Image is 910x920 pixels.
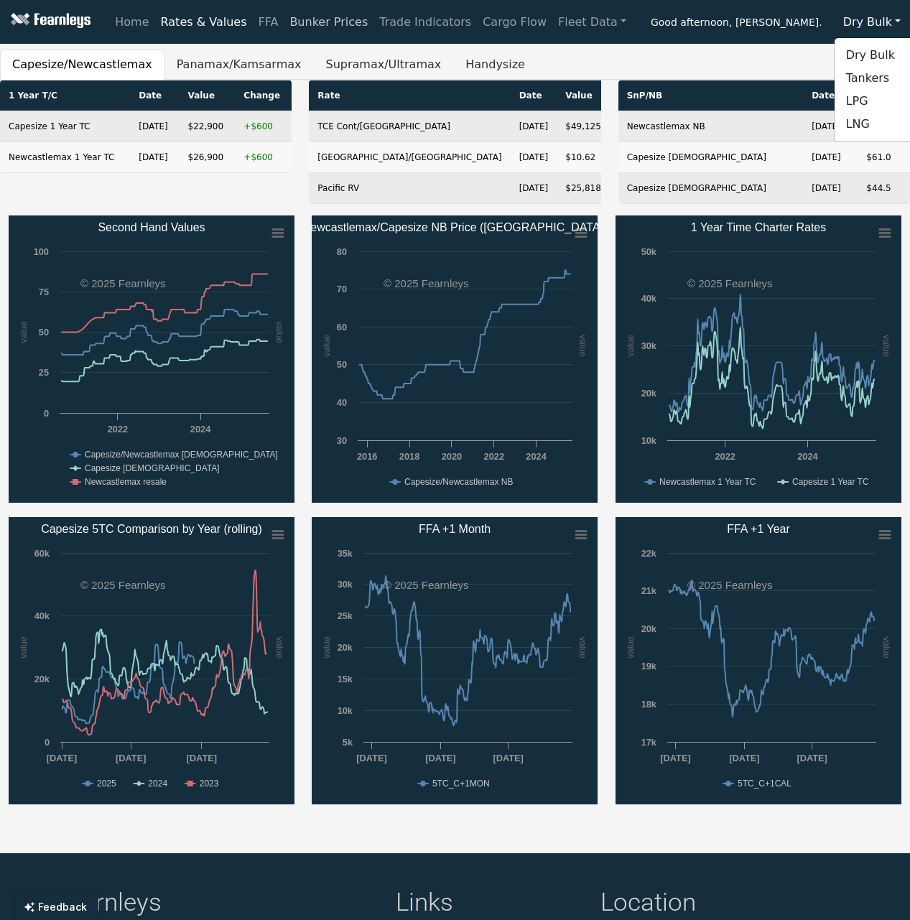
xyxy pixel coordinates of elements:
[357,451,377,462] text: 2016
[235,142,292,173] td: +$600
[313,50,453,80] button: Supramax/Ultramax
[34,610,50,621] text: 40k
[660,753,690,763] text: [DATE]
[384,277,469,289] text: © 2025 Fearnleys
[85,450,278,460] text: Capesize/Newcastlemax [DEMOGRAPHIC_DATA]
[302,221,607,234] text: Newcastlemax/Capesize NB Price ([GEOGRAPHIC_DATA])
[442,451,462,462] text: 2020
[337,284,347,294] text: 70
[557,142,610,173] td: $10.62
[641,340,656,351] text: 30k
[834,9,910,36] button: Dry Bulk
[641,737,656,748] text: 17k
[803,142,858,173] td: [DATE]
[309,173,510,204] td: Pacific RV
[687,277,773,289] text: © 2025 Fearnleys
[284,8,373,37] a: Bunker Prices
[337,359,347,370] text: 50
[338,674,353,684] text: 15k
[618,80,804,111] th: SnP/NB
[641,661,656,672] text: 19k
[858,173,910,204] td: $44.5
[715,451,735,462] text: 2022
[616,517,901,804] svg: FFA +1 Year
[274,321,285,343] text: value
[130,111,179,142] td: [DATE]
[337,397,347,408] text: 40
[618,111,804,142] td: Newcastlemax NB
[309,111,510,142] td: TCE Cont/[GEOGRAPHIC_DATA]
[641,623,656,634] text: 20k
[274,636,285,659] text: value
[235,80,292,111] th: Change
[130,142,179,173] td: [DATE]
[419,523,491,535] text: FFA +1 Month
[511,173,557,204] td: [DATE]
[34,674,50,684] text: 20k
[727,523,790,535] text: FFA +1 Year
[493,753,524,763] text: [DATE]
[557,111,610,142] td: $49,125
[97,779,116,789] text: 2025
[116,753,146,763] text: [DATE]
[803,111,858,142] td: [DATE]
[453,50,537,80] button: Handysize
[384,579,469,591] text: © 2025 Fearnleys
[338,705,353,716] text: 10k
[511,111,557,142] td: [DATE]
[108,424,128,435] text: 2022
[641,585,656,596] text: 21k
[690,221,826,233] text: 1 Year Time Charter Rates
[881,636,892,659] text: value
[803,173,858,204] td: [DATE]
[338,548,353,559] text: 35k
[651,11,822,36] span: Good afternoon, [PERSON_NAME].
[338,642,353,653] text: 20k
[309,142,510,173] td: [GEOGRAPHIC_DATA]/[GEOGRAPHIC_DATA]
[477,8,552,37] a: Cargo Flow
[881,335,892,357] text: value
[797,451,818,462] text: 2024
[18,321,29,343] text: value
[484,451,504,462] text: 2022
[44,408,49,419] text: 0
[85,463,220,473] text: Capesize [DEMOGRAPHIC_DATA]
[641,246,656,257] text: 50k
[80,277,166,289] text: © 2025 Fearnleys
[641,548,656,559] text: 22k
[235,111,292,142] td: +$600
[45,737,50,748] text: 0
[511,142,557,173] td: [DATE]
[337,435,347,446] text: 30
[80,579,166,591] text: © 2025 Fearnleys
[432,779,490,789] text: 5TC_C+1MON
[39,327,49,338] text: 50
[180,80,236,111] th: Value
[187,753,217,763] text: [DATE]
[797,753,827,763] text: [DATE]
[321,636,332,659] text: value
[803,80,858,111] th: Date
[109,8,154,37] a: Home
[47,753,77,763] text: [DATE]
[552,8,632,37] a: Fleet Data
[618,142,804,173] td: Capesize [DEMOGRAPHIC_DATA]
[641,293,656,304] text: 40k
[18,636,29,659] text: value
[616,215,901,503] svg: 1 Year Time Charter Rates
[9,517,294,804] svg: Capesize 5TC Comparison by Year (rolling)
[85,477,167,487] text: Newcastlemax resale
[526,451,547,462] text: 2024
[309,80,510,111] th: Rate
[200,779,219,789] text: 2023
[738,779,791,789] text: 5TC_C+1CAL
[34,246,49,257] text: 100
[130,80,179,111] th: Date
[338,610,353,621] text: 25k
[9,215,294,503] svg: Second Hand Values
[180,142,236,173] td: $26,900
[7,13,90,31] img: Fearnleys Logo
[511,80,557,111] th: Date
[190,424,211,435] text: 2024
[641,388,656,399] text: 20k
